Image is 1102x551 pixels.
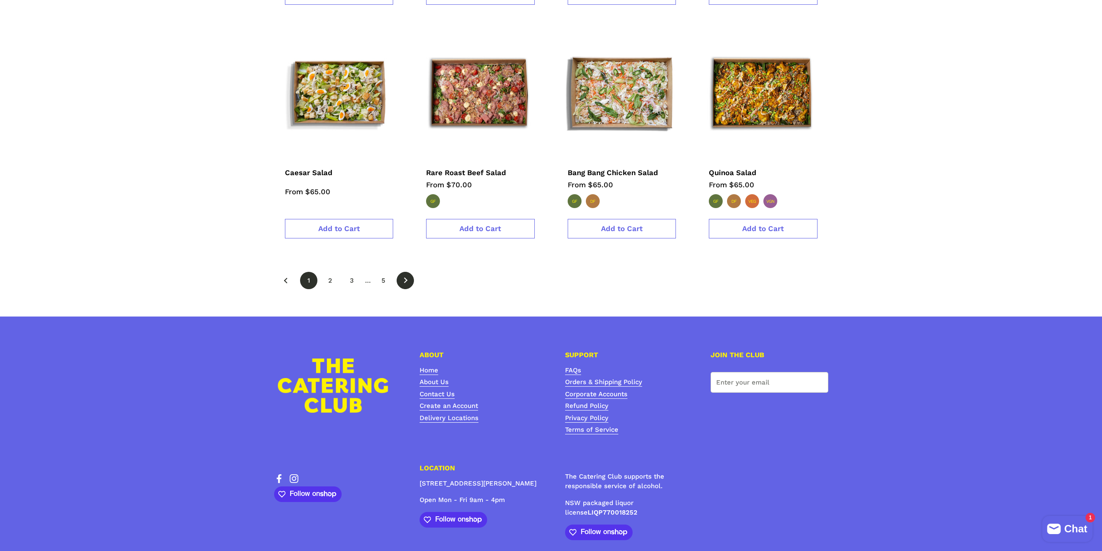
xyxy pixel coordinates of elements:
span: Rare Roast Beef Salad [426,168,506,178]
span: Bang Bang Chicken Salad [568,168,658,178]
img: Rare Roast Beef Salad [415,27,546,157]
a: Terms of Service [565,426,618,434]
a: 3 [343,272,361,289]
span: Quinoa Salad [709,168,756,178]
span: From $70.00 [426,180,472,189]
span: Caesar Salad [285,168,333,178]
span: Add to Cart [601,224,643,233]
a: Add to Cart [568,219,676,238]
li: … [365,276,371,286]
a: Delivery Locations [420,414,478,423]
span: From $65.00 [568,180,613,189]
span: Add to Cart [459,224,501,233]
a: Add to Cart [285,219,394,238]
li: 1 [300,272,317,289]
a: 2 [322,272,339,289]
a: Refund Policy [565,402,608,411]
button: Submit [807,372,828,393]
a: Add to Cart [709,219,818,238]
p: The Catering Club supports the responsible service of alcohol. [565,472,683,491]
span: Add to Cart [318,224,360,233]
img: Caesar Salad [274,27,404,157]
span: From $65.00 [709,180,754,189]
a: Privacy Policy [565,414,608,423]
p: [STREET_ADDRESS][PERSON_NAME] [420,479,537,489]
img: Quinoa Salad [698,27,828,157]
a: Quinoa Salad [709,168,818,174]
a: Rare Roast Beef Salad [426,168,535,174]
input: Enter your email [711,372,828,393]
a: Contact Us [420,390,455,399]
h4: ABOUT [420,352,537,359]
p: NSW packaged liquor license [565,498,683,518]
h4: SUPPORT [565,352,683,359]
strong: LIQP770018252 [588,509,637,516]
a: Corporate Accounts [565,390,627,399]
a: About Us [420,378,449,387]
a: Create an Account [420,402,478,411]
inbox-online-store-chat: Shopify online store chat [1040,516,1095,544]
a: FAQs [565,366,581,375]
img: Bang Bang Chicken Salad [557,27,687,157]
p: Open Mon - Fri 9am - 4pm [420,495,537,505]
a: Home [420,366,438,375]
a: Bang Bang Chicken Salad [568,168,676,174]
a: Add to Cart [426,219,535,238]
a: Orders & Shipping Policy [565,378,642,387]
h4: JOIN THE CLUB [711,352,828,359]
a: 5 [375,272,392,289]
h4: LOCATION [420,465,537,472]
a: Caesar Salad [285,168,394,174]
span: Add to Cart [742,224,784,233]
span: From $65.00 [285,187,330,196]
